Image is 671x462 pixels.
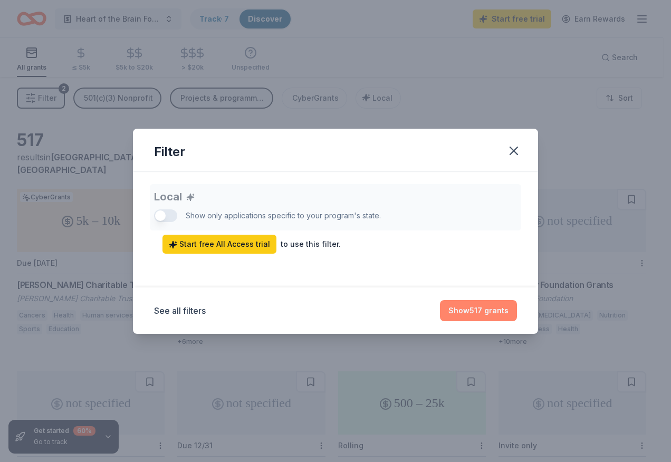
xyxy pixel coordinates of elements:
[440,300,517,321] button: Show517 grants
[281,238,341,251] div: to use this filter.
[162,235,276,254] a: Start free All Access trial
[154,304,206,317] button: See all filters
[169,238,270,251] span: Start free All Access trial
[154,143,185,160] div: Filter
